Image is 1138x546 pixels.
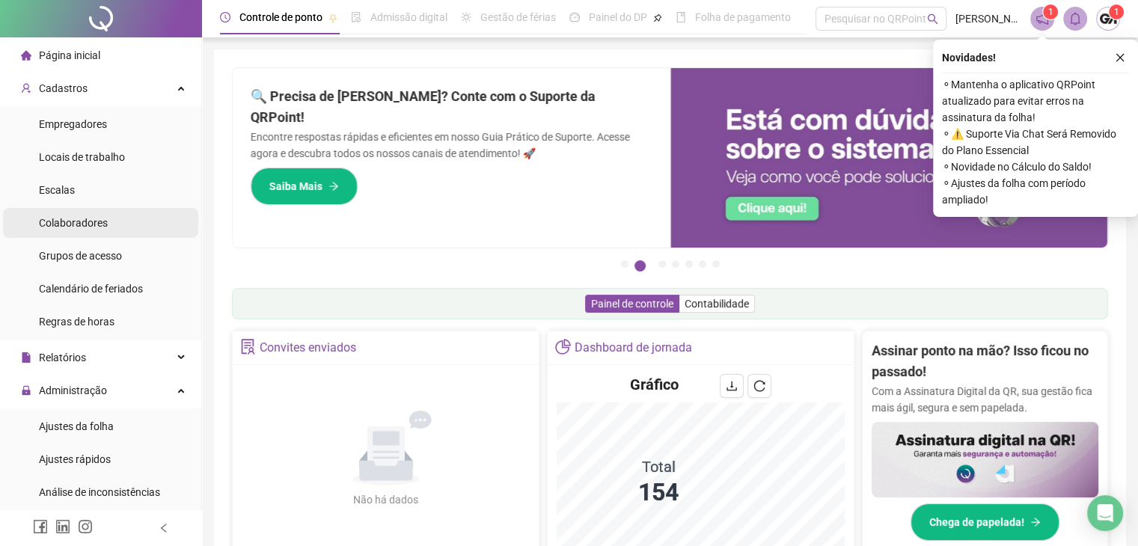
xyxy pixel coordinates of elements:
[695,11,791,23] span: Folha de pagamento
[39,316,114,328] span: Regras de horas
[929,514,1024,530] span: Chega de papelada!
[39,49,100,61] span: Página inicial
[55,519,70,534] span: linkedin
[328,13,337,22] span: pushpin
[33,519,48,534] span: facebook
[220,12,230,22] span: clock-circle
[942,175,1129,208] span: ⚬ Ajustes da folha com período ampliado!
[370,11,447,23] span: Admissão digital
[269,178,322,194] span: Saiba Mais
[621,260,628,268] button: 1
[942,76,1129,126] span: ⚬ Mantenha o aplicativo QRPoint atualizado para evitar erros na assinatura da folha!
[39,486,160,498] span: Análise de inconsistências
[39,283,143,295] span: Calendário de feriados
[942,49,996,66] span: Novidades !
[351,12,361,22] span: file-done
[589,11,647,23] span: Painel do DP
[251,129,652,162] p: Encontre respostas rápidas e eficientes em nosso Guia Prático de Suporte. Acesse agora e descubra...
[39,118,107,130] span: Empregadores
[872,340,1098,383] h2: Assinar ponto na mão? Isso ficou no passado!
[672,260,679,268] button: 4
[634,260,646,272] button: 2
[251,168,358,205] button: Saiba Mais
[1097,7,1119,30] img: 67549
[39,217,108,229] span: Colaboradores
[480,11,556,23] span: Gestão de férias
[1048,7,1053,17] span: 1
[753,380,765,392] span: reload
[39,384,107,396] span: Administração
[658,260,666,268] button: 3
[1114,7,1119,17] span: 1
[1030,517,1041,527] span: arrow-right
[78,519,93,534] span: instagram
[955,10,1021,27] span: [PERSON_NAME]
[1115,52,1125,63] span: close
[630,374,679,395] h4: Gráfico
[712,260,720,268] button: 7
[239,11,322,23] span: Controle de ponto
[21,352,31,363] span: file
[21,385,31,396] span: lock
[461,12,471,22] span: sun
[872,422,1098,497] img: banner%2F02c71560-61a6-44d4-94b9-c8ab97240462.png
[569,12,580,22] span: dashboard
[39,250,122,262] span: Grupos de acesso
[911,503,1059,541] button: Chega de papelada!
[1043,4,1058,19] sup: 1
[555,339,571,355] span: pie-chart
[39,82,88,94] span: Cadastros
[251,86,652,129] h2: 🔍 Precisa de [PERSON_NAME]? Conte com o Suporte da QRPoint!
[39,453,111,465] span: Ajustes rápidos
[927,13,938,25] span: search
[39,151,125,163] span: Locais de trabalho
[1087,495,1123,531] div: Open Intercom Messenger
[699,260,706,268] button: 6
[591,298,673,310] span: Painel de controle
[653,13,662,22] span: pushpin
[676,12,686,22] span: book
[39,352,86,364] span: Relatórios
[317,491,455,508] div: Não há dados
[39,420,114,432] span: Ajustes da folha
[872,383,1098,416] p: Com a Assinatura Digital da QR, sua gestão fica mais ágil, segura e sem papelada.
[1109,4,1124,19] sup: Atualize o seu contato no menu Meus Dados
[21,50,31,61] span: home
[240,339,256,355] span: solution
[942,159,1129,175] span: ⚬ Novidade no Cálculo do Saldo!
[159,523,169,533] span: left
[328,181,339,191] span: arrow-right
[1068,12,1082,25] span: bell
[1035,12,1049,25] span: notification
[39,184,75,196] span: Escalas
[21,83,31,93] span: user-add
[685,298,749,310] span: Contabilidade
[670,68,1108,248] img: banner%2F0cf4e1f0-cb71-40ef-aa93-44bd3d4ee559.png
[685,260,693,268] button: 5
[260,335,356,361] div: Convites enviados
[726,380,738,392] span: download
[575,335,692,361] div: Dashboard de jornada
[942,126,1129,159] span: ⚬ ⚠️ Suporte Via Chat Será Removido do Plano Essencial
